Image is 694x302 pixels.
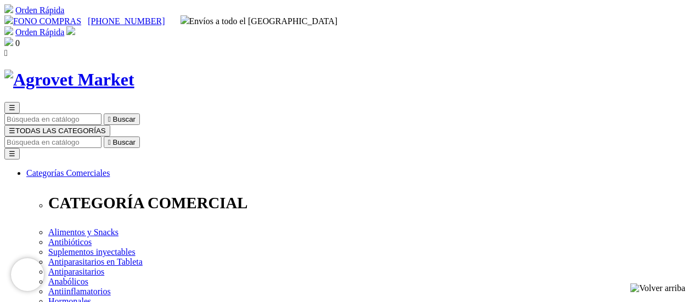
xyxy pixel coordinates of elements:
img: shopping-cart.svg [4,26,13,35]
a: Anabólicos [48,277,88,286]
a: Orden Rápida [15,5,64,15]
img: user.svg [66,26,75,35]
span: ☰ [9,104,15,112]
img: shopping-bag.svg [4,37,13,46]
button:  Buscar [104,136,140,148]
img: Agrovet Market [4,70,134,90]
a: Antiparasitarios en Tableta [48,257,143,266]
p: CATEGORÍA COMERCIAL [48,194,690,212]
a: [PHONE_NUMBER] [88,16,165,26]
button:  Buscar [104,113,140,125]
span: Buscar [113,115,136,123]
a: Acceda a su cuenta de cliente [66,27,75,37]
a: Categorías Comerciales [26,168,110,178]
span: Envíos a todo el [GEOGRAPHIC_DATA] [180,16,338,26]
a: Alimentos y Snacks [48,227,119,237]
a: Antiparasitarios [48,267,104,276]
span: ☰ [9,127,15,135]
span: Buscar [113,138,136,146]
i:  [108,138,111,146]
span: 0 [15,38,20,48]
iframe: Brevo live chat [11,258,44,291]
i:  [4,48,8,58]
button: ☰ [4,102,20,113]
a: Suplementos inyectables [48,247,136,257]
a: Antibióticos [48,237,92,247]
img: Volver arriba [630,283,685,293]
a: Antiinflamatorios [48,287,111,296]
input: Buscar [4,136,101,148]
img: delivery-truck.svg [180,15,189,24]
img: shopping-cart.svg [4,4,13,13]
img: phone.svg [4,15,13,24]
a: Orden Rápida [15,27,64,37]
button: ☰ [4,148,20,159]
input: Buscar [4,113,101,125]
i:  [108,115,111,123]
button: ☰TODAS LAS CATEGORÍAS [4,125,110,136]
a: FONO COMPRAS [4,16,81,26]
